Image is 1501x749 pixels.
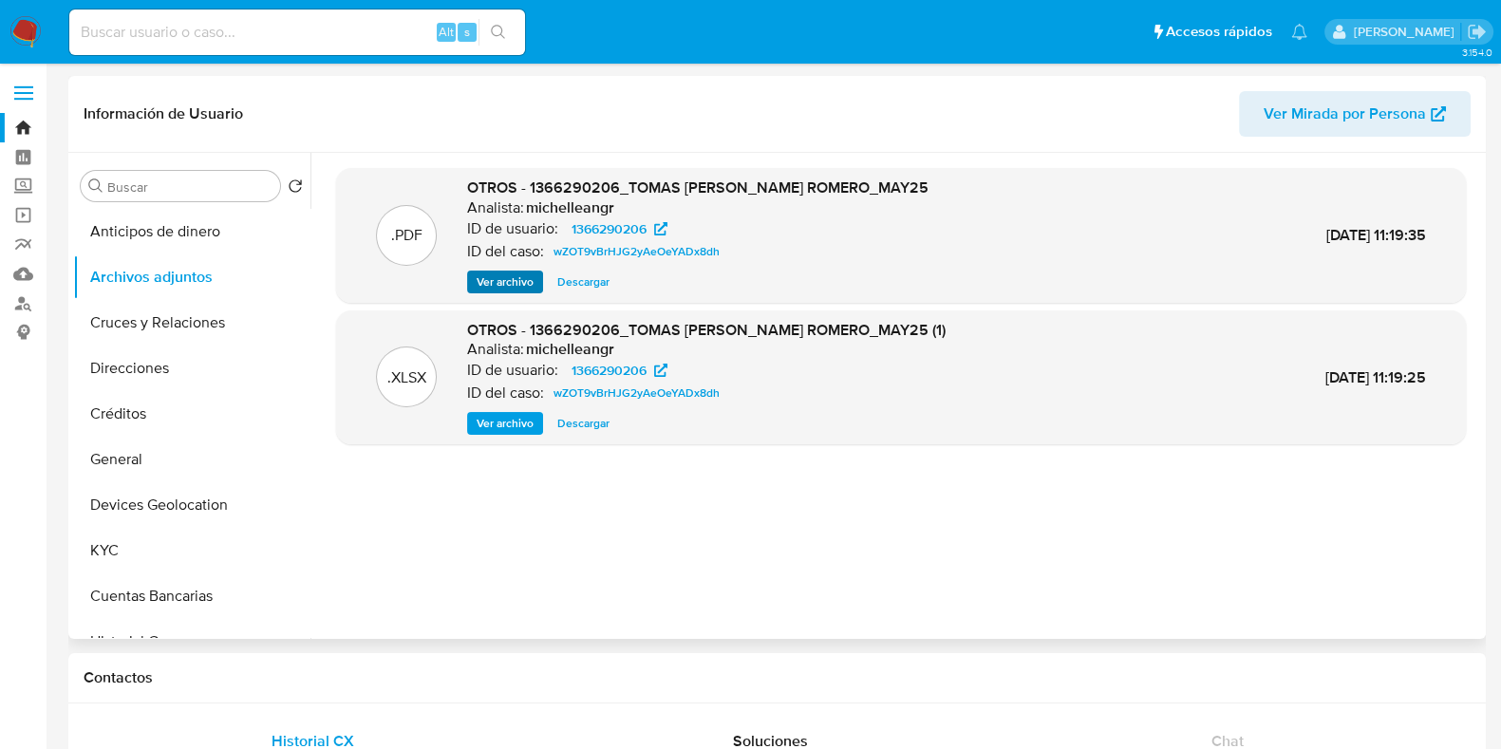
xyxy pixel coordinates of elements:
[560,217,679,240] a: 1366290206
[546,382,727,404] a: wZOT9vBrHJG2yAeOeYADx8dh
[73,437,310,482] button: General
[557,414,610,433] span: Descargar
[467,271,543,293] button: Ver archivo
[1166,22,1272,42] span: Accesos rápidos
[477,414,534,433] span: Ver archivo
[1326,224,1426,246] span: [DATE] 11:19:35
[467,319,946,341] span: OTROS - 1366290206_TOMAS [PERSON_NAME] ROMERO_MAY25 (1)
[73,391,310,437] button: Créditos
[1291,24,1307,40] a: Notificaciones
[84,668,1471,687] h1: Contactos
[391,225,422,246] p: .PDF
[73,254,310,300] button: Archivos adjuntos
[572,359,647,382] span: 1366290206
[526,198,614,217] h6: michelleangr
[548,412,619,435] button: Descargar
[464,23,470,41] span: s
[467,340,524,359] p: Analista:
[1239,91,1471,137] button: Ver Mirada por Persona
[73,482,310,528] button: Devices Geolocation
[526,340,614,359] h6: michelleangr
[553,382,720,404] span: wZOT9vBrHJG2yAeOeYADx8dh
[439,23,454,41] span: Alt
[478,19,517,46] button: search-icon
[467,361,558,380] p: ID de usuario:
[467,219,558,238] p: ID de usuario:
[387,367,426,388] p: .XLSX
[88,178,103,194] button: Buscar
[467,384,544,403] p: ID del caso:
[1325,366,1426,388] span: [DATE] 11:19:25
[288,178,303,199] button: Volver al orden por defecto
[546,240,727,263] a: wZOT9vBrHJG2yAeOeYADx8dh
[73,209,310,254] button: Anticipos de dinero
[557,272,610,291] span: Descargar
[73,619,310,665] button: Historial Casos
[477,272,534,291] span: Ver archivo
[560,359,679,382] a: 1366290206
[467,242,544,261] p: ID del caso:
[553,240,720,263] span: wZOT9vBrHJG2yAeOeYADx8dh
[467,412,543,435] button: Ver archivo
[572,217,647,240] span: 1366290206
[1353,23,1460,41] p: carlos.soto@mercadolibre.com.mx
[73,573,310,619] button: Cuentas Bancarias
[73,300,310,346] button: Cruces y Relaciones
[73,528,310,573] button: KYC
[107,178,272,196] input: Buscar
[1467,22,1487,42] a: Salir
[73,346,310,391] button: Direcciones
[467,177,929,198] span: OTROS - 1366290206_TOMAS [PERSON_NAME] ROMERO_MAY25
[69,20,525,45] input: Buscar usuario o caso...
[548,271,619,293] button: Descargar
[1264,91,1426,137] span: Ver Mirada por Persona
[467,198,524,217] p: Analista:
[84,104,243,123] h1: Información de Usuario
